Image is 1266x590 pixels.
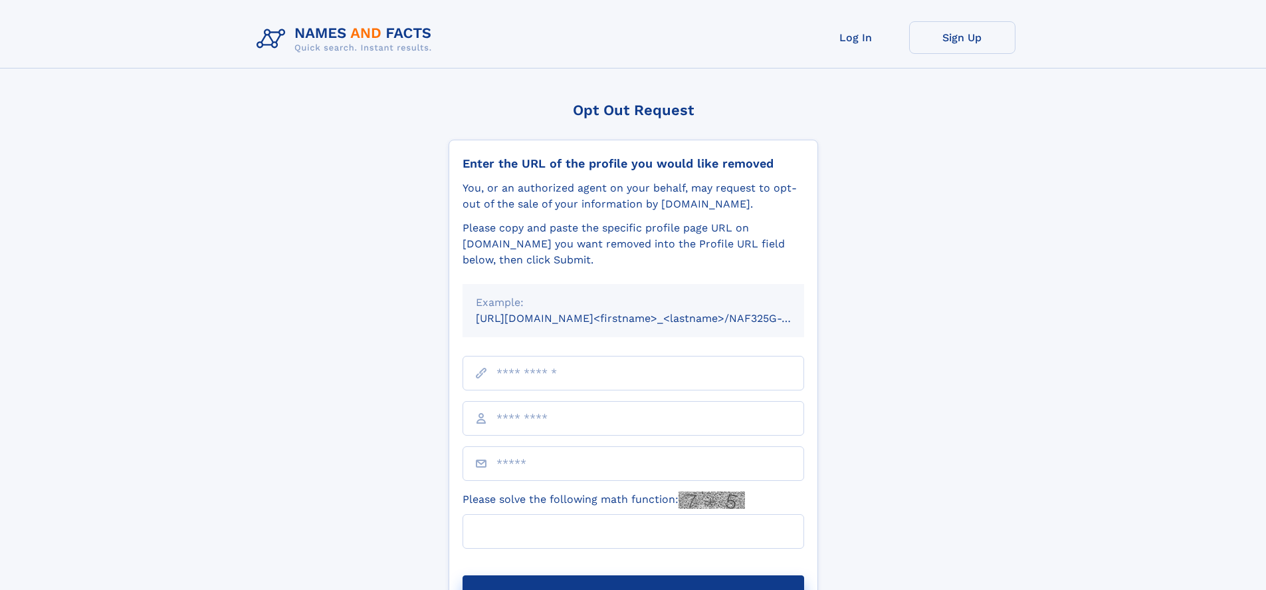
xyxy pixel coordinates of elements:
[463,156,804,171] div: Enter the URL of the profile you would like removed
[463,220,804,268] div: Please copy and paste the specific profile page URL on [DOMAIN_NAME] you want removed into the Pr...
[449,102,818,118] div: Opt Out Request
[476,312,829,325] small: [URL][DOMAIN_NAME]<firstname>_<lastname>/NAF325G-xxxxxxxx
[803,21,909,54] a: Log In
[909,21,1015,54] a: Sign Up
[251,21,443,57] img: Logo Names and Facts
[476,295,791,311] div: Example:
[463,180,804,212] div: You, or an authorized agent on your behalf, may request to opt-out of the sale of your informatio...
[463,492,745,509] label: Please solve the following math function:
